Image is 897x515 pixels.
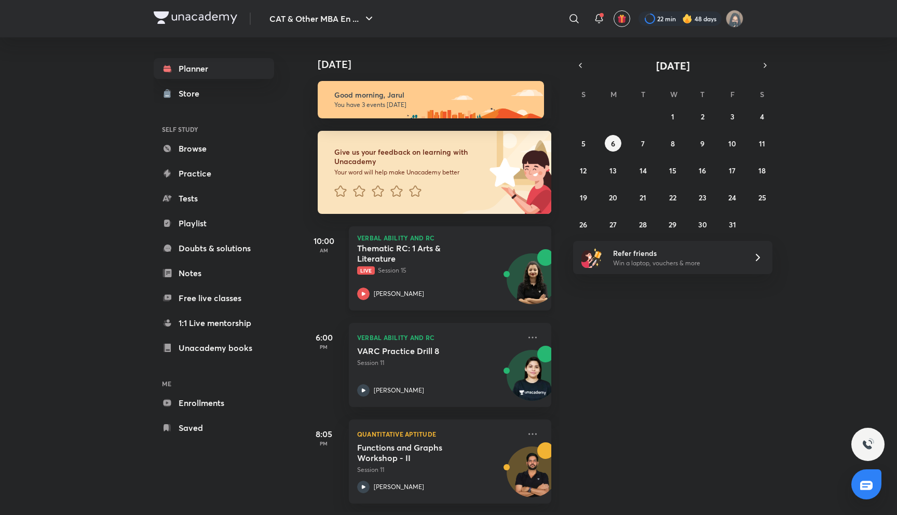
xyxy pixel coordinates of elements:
button: October 8, 2025 [664,135,681,152]
button: October 25, 2025 [754,189,770,206]
button: October 12, 2025 [575,162,592,179]
button: October 7, 2025 [635,135,651,152]
img: avatar [617,14,627,23]
img: Avatar [507,259,557,309]
h5: 8:05 [303,428,345,440]
abbr: October 4, 2025 [760,112,764,121]
h5: VARC Practice Drill 8 [357,346,486,356]
p: [PERSON_NAME] [374,386,424,395]
abbr: October 9, 2025 [700,139,704,148]
abbr: Saturday [760,89,764,99]
a: Browse [154,138,274,159]
button: October 9, 2025 [694,135,711,152]
abbr: October 14, 2025 [640,166,647,175]
button: October 4, 2025 [754,108,770,125]
abbr: October 16, 2025 [699,166,706,175]
p: Verbal Ability and RC [357,331,520,344]
button: October 29, 2025 [664,216,681,233]
abbr: October 28, 2025 [639,220,647,229]
button: CAT & Other MBA En ... [263,8,382,29]
img: Avatar [507,356,557,405]
p: PM [303,440,345,446]
a: 1:1 Live mentorship [154,313,274,333]
button: October 10, 2025 [724,135,741,152]
a: Store [154,83,274,104]
h5: Thematic RC: 1 Arts & Literature [357,243,486,264]
button: October 24, 2025 [724,189,741,206]
abbr: October 19, 2025 [580,193,587,202]
abbr: Sunday [581,89,586,99]
h6: Give us your feedback on learning with Unacademy [334,147,486,166]
abbr: Wednesday [670,89,677,99]
img: morning [318,81,544,118]
button: October 17, 2025 [724,162,741,179]
a: Doubts & solutions [154,238,274,259]
a: Practice [154,163,274,184]
p: Quantitative Aptitude [357,428,520,440]
a: Unacademy books [154,337,274,358]
p: Session 11 [357,358,520,368]
h5: Functions and Graphs Workshop - II [357,442,486,463]
button: October 22, 2025 [664,189,681,206]
abbr: October 30, 2025 [698,220,707,229]
button: October 19, 2025 [575,189,592,206]
button: October 1, 2025 [664,108,681,125]
p: [PERSON_NAME] [374,482,424,492]
abbr: October 10, 2025 [728,139,736,148]
abbr: October 29, 2025 [669,220,676,229]
a: Saved [154,417,274,438]
button: October 13, 2025 [605,162,621,179]
abbr: Friday [730,89,735,99]
button: avatar [614,10,630,27]
abbr: October 7, 2025 [641,139,645,148]
abbr: October 26, 2025 [579,220,587,229]
p: PM [303,344,345,350]
button: October 2, 2025 [694,108,711,125]
p: Your word will help make Unacademy better [334,168,486,177]
p: Verbal Ability and RC [357,235,543,241]
abbr: October 18, 2025 [758,166,766,175]
button: October 26, 2025 [575,216,592,233]
abbr: October 1, 2025 [671,112,674,121]
abbr: October 11, 2025 [759,139,765,148]
abbr: October 6, 2025 [611,139,615,148]
img: feedback_image [454,131,551,214]
abbr: October 22, 2025 [669,193,676,202]
abbr: Monday [610,89,617,99]
h5: 10:00 [303,235,345,247]
button: October 23, 2025 [694,189,711,206]
p: Session 11 [357,465,520,475]
span: [DATE] [656,59,690,73]
p: AM [303,247,345,253]
a: Notes [154,263,274,283]
abbr: October 25, 2025 [758,193,766,202]
a: Free live classes [154,288,274,308]
p: Win a laptop, vouchers & more [613,259,741,268]
h6: SELF STUDY [154,120,274,138]
abbr: October 15, 2025 [669,166,676,175]
div: Store [179,87,206,100]
img: Jarul Jangid [726,10,743,28]
p: You have 3 events [DATE] [334,101,535,109]
a: Tests [154,188,274,209]
abbr: Thursday [700,89,704,99]
p: Session 15 [357,266,520,275]
abbr: October 31, 2025 [729,220,736,229]
button: October 30, 2025 [694,216,711,233]
button: October 18, 2025 [754,162,770,179]
h6: ME [154,375,274,392]
abbr: October 12, 2025 [580,166,587,175]
button: October 5, 2025 [575,135,592,152]
button: October 21, 2025 [635,189,651,206]
abbr: October 20, 2025 [609,193,617,202]
abbr: October 13, 2025 [609,166,617,175]
a: Company Logo [154,11,237,26]
button: October 14, 2025 [635,162,651,179]
abbr: October 21, 2025 [640,193,646,202]
abbr: October 2, 2025 [701,112,704,121]
button: October 6, 2025 [605,135,621,152]
button: October 11, 2025 [754,135,770,152]
img: streak [682,13,692,24]
span: Live [357,266,375,275]
button: October 16, 2025 [694,162,711,179]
